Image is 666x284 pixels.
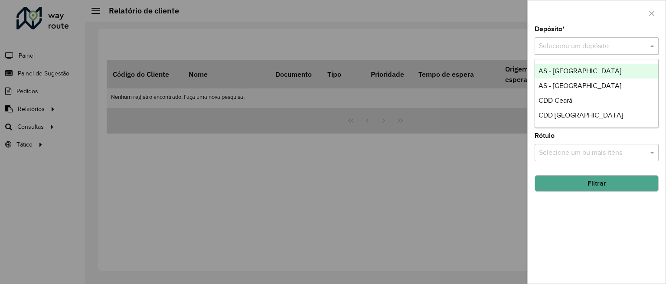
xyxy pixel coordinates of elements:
[535,131,555,141] label: Rótulo
[539,97,572,104] span: CDD Ceará
[535,175,659,192] button: Filtrar
[535,59,659,128] ng-dropdown-panel: Options list
[535,24,565,34] label: Depósito
[539,82,621,89] span: AS - [GEOGRAPHIC_DATA]
[539,111,623,119] span: CDD [GEOGRAPHIC_DATA]
[539,67,621,75] span: AS - [GEOGRAPHIC_DATA]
